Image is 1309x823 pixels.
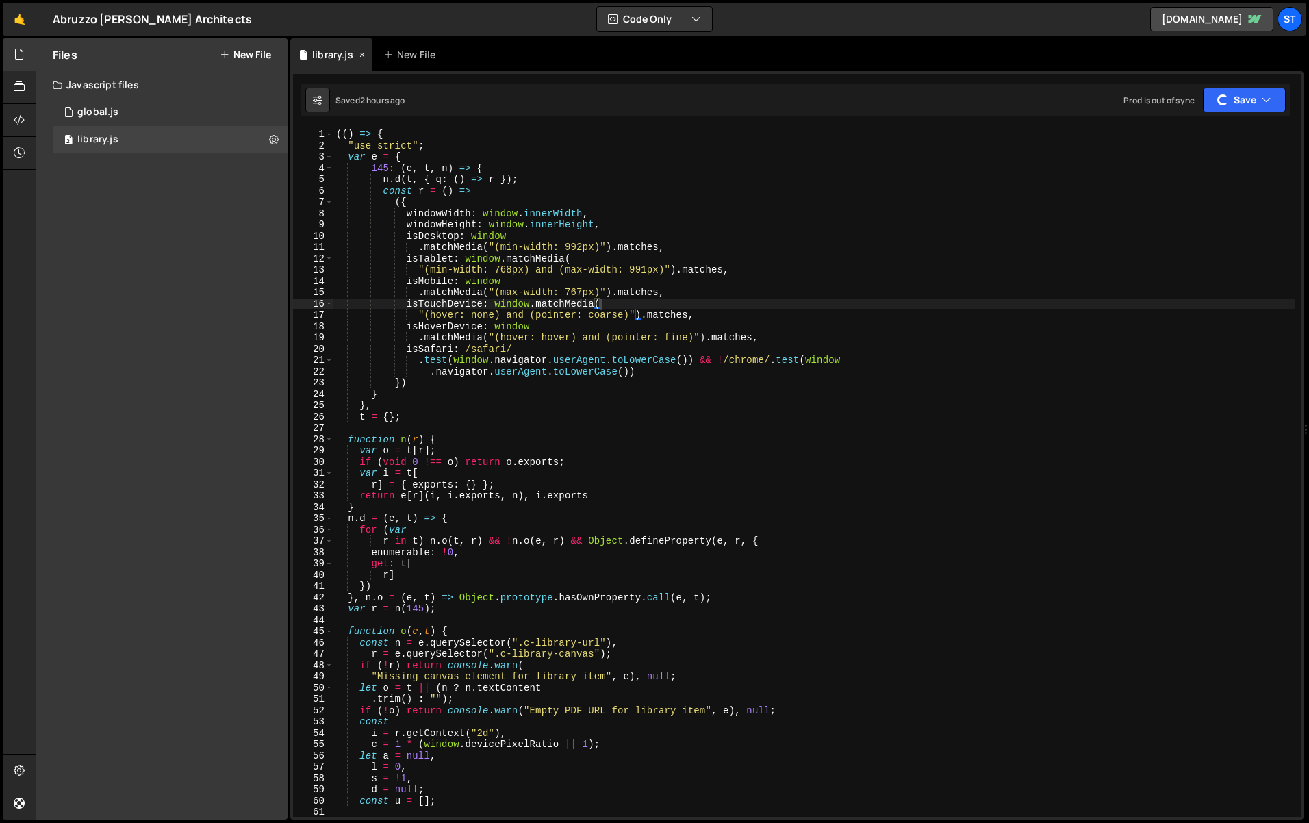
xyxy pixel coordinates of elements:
[293,547,333,559] div: 38
[293,773,333,785] div: 58
[293,739,333,750] div: 55
[293,784,333,796] div: 59
[293,558,333,570] div: 39
[597,7,712,31] button: Code Only
[293,151,333,163] div: 3
[293,581,333,592] div: 41
[53,11,252,27] div: Abruzzo [PERSON_NAME] Architects
[293,366,333,378] div: 22
[1278,7,1302,31] a: ST
[293,197,333,208] div: 7
[1150,7,1273,31] a: [DOMAIN_NAME]
[293,174,333,186] div: 5
[293,186,333,197] div: 6
[293,716,333,728] div: 53
[293,524,333,536] div: 36
[1123,94,1195,106] div: Prod is out of sync
[293,332,333,344] div: 19
[293,683,333,694] div: 50
[3,3,36,36] a: 🤙
[53,99,288,126] div: 17070/46982.js
[312,48,353,62] div: library.js
[293,592,333,604] div: 42
[293,457,333,468] div: 30
[293,513,333,524] div: 35
[293,490,333,502] div: 33
[293,615,333,626] div: 44
[293,570,333,581] div: 40
[293,434,333,446] div: 28
[77,106,118,118] div: global.js
[293,648,333,660] div: 47
[53,47,77,62] h2: Files
[293,671,333,683] div: 49
[293,400,333,411] div: 25
[293,140,333,152] div: 2
[293,321,333,333] div: 18
[293,264,333,276] div: 13
[293,807,333,818] div: 61
[293,479,333,491] div: 32
[293,219,333,231] div: 9
[293,163,333,175] div: 4
[293,276,333,288] div: 14
[293,694,333,705] div: 51
[293,309,333,321] div: 17
[293,705,333,717] div: 52
[293,231,333,242] div: 10
[293,502,333,514] div: 34
[1203,88,1286,112] button: Save
[293,637,333,649] div: 46
[293,468,333,479] div: 31
[64,136,73,147] span: 2
[293,626,333,637] div: 45
[293,445,333,457] div: 29
[383,48,441,62] div: New File
[293,728,333,739] div: 54
[220,49,271,60] button: New File
[293,603,333,615] div: 43
[293,411,333,423] div: 26
[293,535,333,547] div: 37
[77,134,118,146] div: library.js
[293,660,333,672] div: 48
[293,750,333,762] div: 56
[293,242,333,253] div: 11
[293,208,333,220] div: 8
[293,796,333,807] div: 60
[293,344,333,355] div: 20
[36,71,288,99] div: Javascript files
[293,377,333,389] div: 23
[53,126,288,153] div: 17070/48289.js
[293,355,333,366] div: 21
[293,761,333,773] div: 57
[293,422,333,434] div: 27
[293,287,333,299] div: 15
[335,94,405,106] div: Saved
[293,299,333,310] div: 16
[360,94,405,106] div: 2 hours ago
[293,389,333,401] div: 24
[293,253,333,265] div: 12
[293,129,333,140] div: 1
